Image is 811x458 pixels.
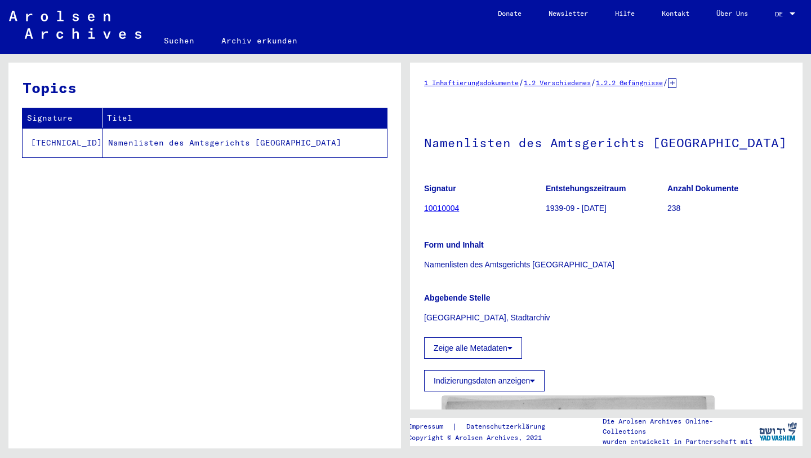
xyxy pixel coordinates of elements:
[596,78,663,87] a: 1.2.2 Gefängnisse
[424,312,788,324] p: [GEOGRAPHIC_DATA], Stadtarchiv
[424,259,788,271] p: Namenlisten des Amtsgerichts [GEOGRAPHIC_DATA]
[23,128,103,157] td: [TECHNICAL_ID]
[103,108,387,128] th: Titel
[546,184,626,193] b: Entstehungszeitraum
[519,77,524,87] span: /
[103,128,387,157] td: Namenlisten des Amtsgerichts [GEOGRAPHIC_DATA]
[591,77,596,87] span: /
[424,240,484,249] b: Form und Inhalt
[208,27,311,54] a: Archiv erkunden
[424,117,788,166] h1: Namenlisten des Amtsgerichts [GEOGRAPHIC_DATA]
[9,11,141,39] img: Arolsen_neg.svg
[546,202,667,214] p: 1939-09 - [DATE]
[424,204,459,213] a: 10010004
[408,433,559,443] p: Copyright © Arolsen Archives, 2021
[667,202,788,214] p: 238
[663,77,668,87] span: /
[775,10,787,18] span: DE
[150,27,208,54] a: Suchen
[424,78,519,87] a: 1 Inhaftierungsdokumente
[603,437,754,447] p: wurden entwickelt in Partnerschaft mit
[603,416,754,437] p: Die Arolsen Archives Online-Collections
[757,417,799,446] img: yv_logo.png
[408,421,559,433] div: |
[424,184,456,193] b: Signatur
[424,293,490,302] b: Abgebende Stelle
[457,421,559,433] a: Datenschutzerklärung
[667,184,738,193] b: Anzahl Dokumente
[424,337,522,359] button: Zeige alle Metadaten
[524,78,591,87] a: 1.2 Verschiedenes
[23,77,386,99] h3: Topics
[424,370,545,391] button: Indizierungsdaten anzeigen
[23,108,103,128] th: Signature
[408,421,452,433] a: Impressum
